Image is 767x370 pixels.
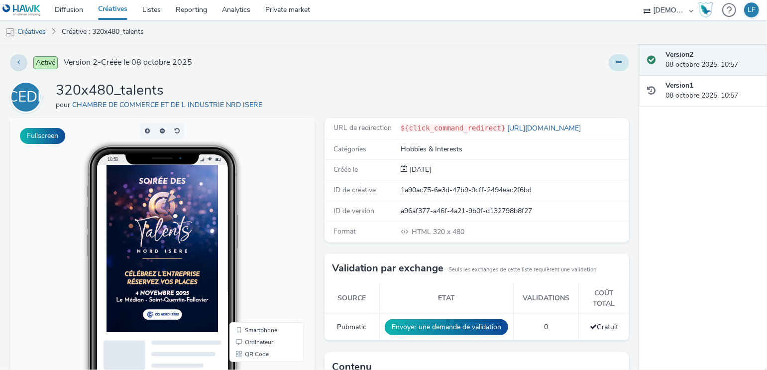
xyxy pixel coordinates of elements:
[333,185,376,195] span: ID de créative
[666,81,694,90] strong: Version 1
[221,206,292,218] li: Smartphone
[408,165,431,175] div: Création 08 octobre 2025, 10:57
[57,20,149,44] a: Créative : 320x480_talents
[56,100,72,110] span: pour
[56,81,266,100] h1: 320x480_talents
[513,283,578,314] th: Validations
[544,322,548,332] span: 0
[666,50,759,70] div: 08 octobre 2025, 10:57
[578,283,629,314] th: Coût total
[698,2,717,18] a: Hawk Academy
[666,81,759,101] div: 08 octobre 2025, 10:57
[221,218,292,230] li: Ordinateur
[332,261,443,276] h3: Validation par exchange
[5,27,15,37] img: mobile
[401,124,506,132] code: ${click_command_redirect}
[385,319,508,335] button: Envoyer une demande de validation
[235,233,259,239] span: QR Code
[33,56,58,69] span: Activé
[333,206,374,216] span: ID de version
[411,227,464,237] span: 320 x 480
[748,2,756,17] div: LF
[20,128,65,144] button: Fullscreen
[401,144,628,154] div: Hobbies & Interests
[666,50,694,59] strong: Version 2
[412,227,433,237] span: HTML
[333,123,392,132] span: URL de redirection
[333,165,358,174] span: Créée le
[401,206,628,216] div: a96af377-a46f-4a21-9b0f-d132798b8f27
[379,283,513,314] th: Etat
[2,4,41,16] img: undefined Logo
[235,209,267,215] span: Smartphone
[448,266,596,274] small: Seuls les exchanges de cette liste requièrent une validation
[235,221,263,227] span: Ordinateur
[221,230,292,242] li: QR Code
[72,100,266,110] a: CHAMBRE DE COMMERCE ET DE L INDUSTRIE NRD ISERE
[698,2,713,18] img: Hawk Academy
[506,123,585,133] a: [URL][DOMAIN_NAME]
[333,227,356,236] span: Format
[64,57,192,68] span: Version 2 - Créée le 08 octobre 2025
[408,165,431,174] span: [DATE]
[98,38,109,44] span: 10:58
[590,322,618,332] span: Gratuit
[10,92,46,102] a: CDCEDLINI
[325,314,379,341] td: Pubmatic
[325,283,379,314] th: Source
[401,185,628,195] div: 1a90ac75-6e3d-47b9-9cff-2494eac2f6bd
[333,144,366,154] span: Catégories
